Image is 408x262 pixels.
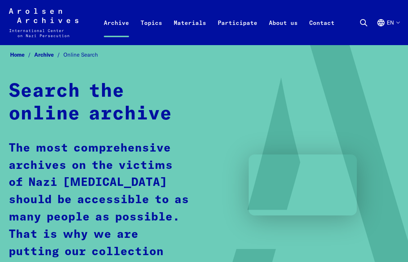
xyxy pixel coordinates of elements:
[98,16,135,45] a: Archive
[212,16,263,45] a: Participate
[135,16,168,45] a: Topics
[10,51,34,58] a: Home
[168,16,212,45] a: Materials
[9,82,172,123] strong: Search the online archive
[303,16,340,45] a: Contact
[377,18,399,43] button: English, language selection
[63,51,98,58] span: Online Search
[34,51,63,58] a: Archive
[263,16,303,45] a: About us
[9,49,399,60] nav: Breadcrumb
[98,8,340,37] nav: Primary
